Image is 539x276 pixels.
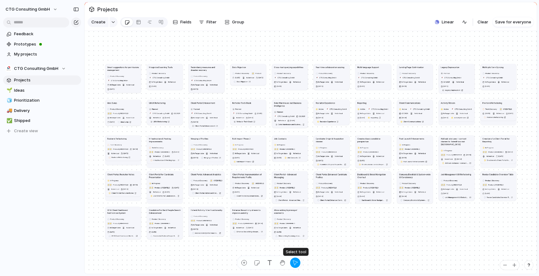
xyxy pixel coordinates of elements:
[14,51,79,57] span: My projects
[6,6,50,12] span: CTG Consulting GmbH
[276,85,281,87] span: [DATE]
[3,64,81,73] button: CTG Consulting GmbH
[149,120,171,123] a: UI/UX Refactoring
[206,19,216,25] span: Filter
[171,111,181,115] button: Q1 2026
[190,147,212,151] button: ⚡⚡Product,GREENFIELD
[482,71,501,75] button: Product Discovery
[14,97,79,104] span: Prioritization
[246,77,254,79] span: No Vertical
[190,74,209,78] button: Product Discovery
[440,111,455,115] button: NoTarget date
[148,71,167,75] button: Product Discovery
[399,107,409,111] button: Active
[168,80,177,84] button: NoVertical
[194,112,211,114] span: CTG Consulting GmbH
[162,116,170,119] button: [DATE]
[318,81,329,83] span: No Target date
[14,31,79,37] span: Feedback
[443,85,448,87] span: [DATE]
[193,84,204,86] span: No Target date
[478,19,488,25] span: Clear
[318,72,332,74] span: Product Discovery
[296,114,306,118] button: Q1 2026
[315,76,337,80] button: CTG Consulting GmbH
[3,86,81,95] a: 🌱Ideas
[209,116,218,119] button: NoVertical
[455,80,464,84] button: NoVertical
[110,75,124,77] span: Product Discovery
[450,107,472,111] button: CTG Consulting GmbH
[508,112,513,114] span: [DATE]
[88,17,109,27] button: Create
[109,112,112,115] div: ⚡
[116,120,133,123] a: Idea Dump
[360,112,371,114] span: No Target date
[367,116,382,119] a: Reporting
[14,87,79,94] span: Ideas
[278,76,294,79] span: CTG Consulting GmbH
[153,120,167,123] span: UI/UX Refactoring
[3,96,81,105] a: 🧊Prioritization
[234,76,240,79] span: [DATE]
[445,89,460,91] span: Legacy Deprecation
[315,84,323,88] button: [DATE]
[3,40,81,49] a: Prototypes
[3,50,81,59] a: My projects
[315,71,334,75] button: Product Discovery
[232,19,244,25] span: Group
[129,147,139,151] button: [DATE]
[401,116,406,119] span: [DATE]
[148,146,165,149] button: Tech Discovery
[14,77,79,83] span: Projects
[414,112,422,114] span: No Vertical
[320,120,336,123] span: Recruiter Experience
[153,117,161,119] span: No Vertical
[193,108,199,110] span: Planned
[276,81,287,83] span: No Target date
[399,111,409,115] button: Q3 2025
[236,112,253,114] span: CTG Consulting GmbH
[111,79,128,81] span: CTG Consulting GmbH
[440,76,462,80] button: CTG Consulting GmbH
[237,80,248,83] span: Data Migration
[190,111,211,115] button: CTG Consulting GmbH
[318,108,323,110] span: Active
[440,107,450,111] button: Active
[402,72,416,74] span: Product Discovery
[168,81,176,83] span: No Vertical
[173,112,181,115] span: Q1 2026
[7,117,11,124] div: ✅
[107,79,128,82] button: CTG Consulting GmbH
[148,107,159,111] button: Planned
[274,143,287,147] button: In Progress
[126,84,134,85] span: No Vertical
[357,146,370,149] button: In Progress
[153,112,169,114] span: CTG Consulting GmbH
[274,110,284,114] button: Planned
[444,72,449,74] span: Planned
[456,81,464,83] span: No Vertical
[190,79,211,82] button: CTG Consulting GmbH
[14,41,79,47] span: Prototypes
[399,143,412,147] button: In Progress
[485,81,496,83] span: No Target date
[287,119,295,122] button: [DATE]
[401,85,406,87] span: [DATE]
[256,112,263,115] span: [DATE]
[91,19,105,25] span: Create
[221,17,247,27] button: Group
[232,107,243,111] button: Planned
[442,19,454,25] span: Linear
[197,17,219,27] button: Filter
[126,116,135,119] button: NoVertical
[3,106,81,115] a: 🚚Delivery
[376,81,384,83] span: No Vertical
[107,120,115,124] button: [DATE]
[357,80,371,84] button: NoTarget date
[418,80,427,84] button: NoVertical
[277,72,291,74] span: Product Discovery
[376,111,385,115] button: NoVertical
[485,85,490,87] span: [DATE]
